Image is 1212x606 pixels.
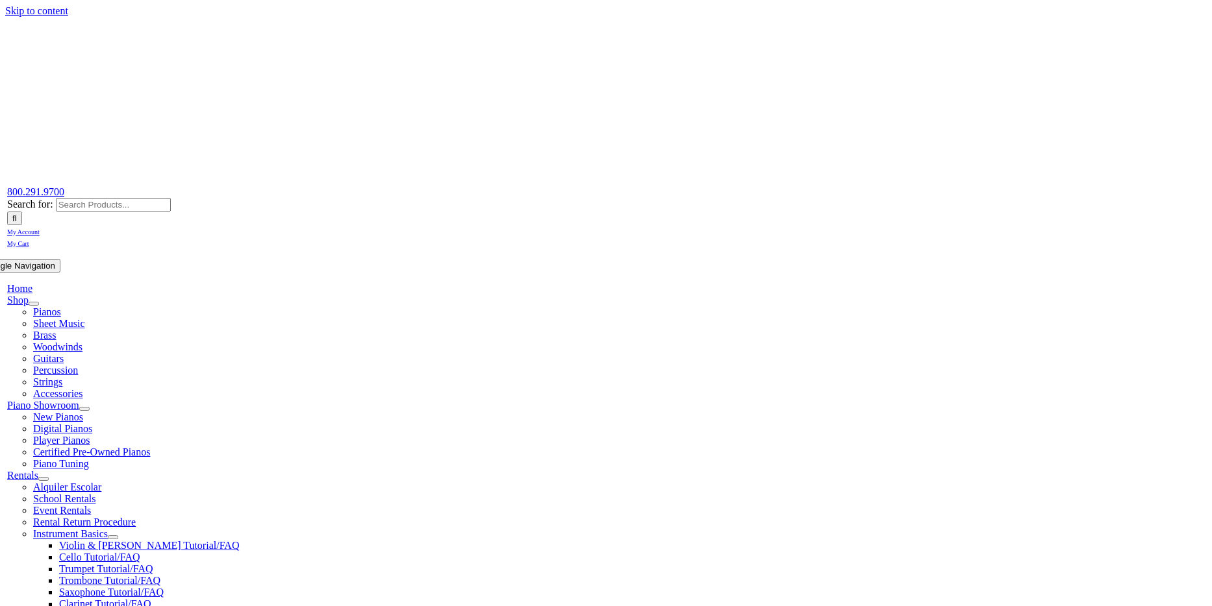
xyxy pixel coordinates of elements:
[7,228,40,236] span: My Account
[7,199,53,210] span: Search for:
[33,516,136,527] a: Rental Return Procedure
[59,575,160,586] a: Trombone Tutorial/FAQ
[33,318,85,329] a: Sheet Music
[7,225,40,236] a: My Account
[7,240,29,247] span: My Cart
[38,477,49,481] button: Open submenu of Rentals
[33,446,150,457] a: Certified Pre-Owned Pianos
[7,237,29,248] a: My Cart
[59,551,140,563] a: Cello Tutorial/FAQ
[108,535,118,539] button: Open submenu of Instrument Basics
[33,481,101,492] a: Alquiler Escolar
[7,186,64,197] a: 800.291.9700
[7,212,22,225] input: Search
[29,302,39,306] button: Open submenu of Shop
[7,283,32,294] a: Home
[33,458,89,469] a: Piano Tuning
[59,563,153,574] a: Trumpet Tutorial/FAQ
[7,400,79,411] a: Piano Showroom
[33,411,83,422] a: New Pianos
[59,587,164,598] a: Saxophone Tutorial/FAQ
[59,540,239,551] a: Violin & [PERSON_NAME] Tutorial/FAQ
[56,198,171,212] input: Search Products...
[5,5,68,16] a: Skip to content
[33,306,61,317] a: Pianos
[33,423,92,434] a: Digital Pianos
[7,295,29,306] a: Shop
[33,376,62,387] a: Strings
[7,470,38,481] a: Rentals
[33,435,90,446] a: Player Pianos
[33,365,78,376] a: Percussion
[33,505,91,516] a: Event Rentals
[33,493,95,504] a: School Rentals
[33,341,82,352] a: Woodwinds
[33,388,82,399] a: Accessories
[33,353,64,364] a: Guitars
[79,407,90,411] button: Open submenu of Piano Showroom
[33,528,108,539] a: Instrument Basics
[33,330,57,341] a: Brass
